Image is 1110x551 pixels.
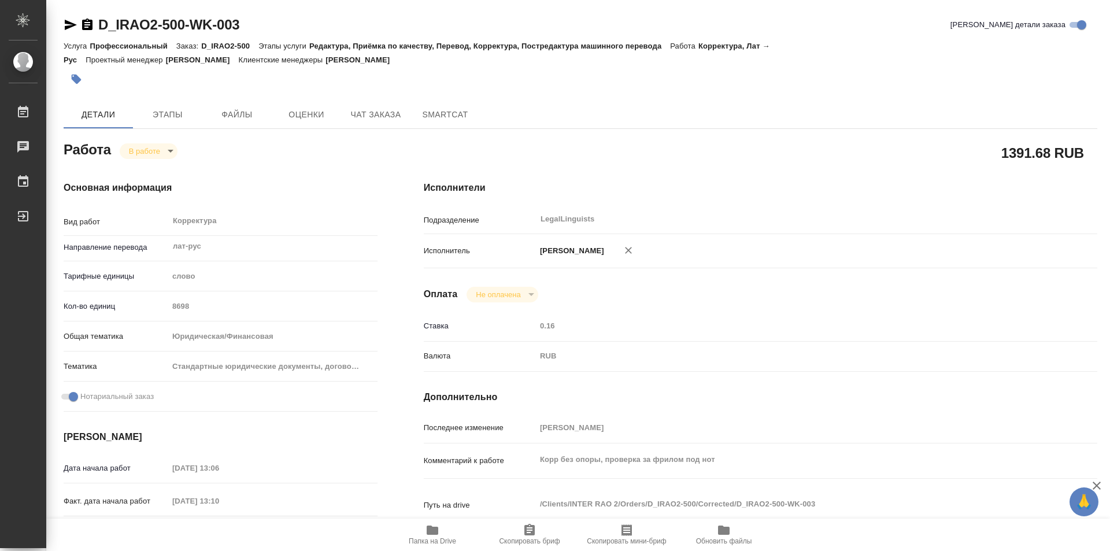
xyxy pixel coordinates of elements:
div: В работе [120,143,177,159]
h2: Работа [64,138,111,159]
button: Папка на Drive [384,519,481,551]
button: Скопировать мини-бриф [578,519,675,551]
p: Услуга [64,42,90,50]
p: Дата начала работ [64,463,168,474]
input: Пустое поле [168,493,269,509]
p: Путь на drive [424,500,536,511]
p: Комментарий к работе [424,455,536,467]
span: Детали [71,108,126,122]
span: Файлы [209,108,265,122]
span: Папка на Drive [409,537,456,545]
p: Тематика [64,361,168,372]
div: Стандартные юридические документы, договоры, уставы [168,357,378,376]
p: Работа [670,42,698,50]
div: Юридическая/Финансовая [168,327,378,346]
h2: 1391.68 RUB [1001,143,1084,162]
p: Клиентские менеджеры [239,56,326,64]
button: Добавить тэг [64,66,89,92]
button: Скопировать ссылку [80,18,94,32]
h4: Оплата [424,287,458,301]
span: Скопировать мини-бриф [587,537,666,545]
span: 🙏 [1074,490,1094,514]
span: Этапы [140,108,195,122]
button: Обновить файлы [675,519,772,551]
button: Скопировать бриф [481,519,578,551]
p: Вид работ [64,216,168,228]
span: Чат заказа [348,108,404,122]
button: 🙏 [1070,487,1098,516]
p: Проектный менеджер [86,56,165,64]
div: RUB [536,346,1041,366]
p: Редактура, Приёмка по качеству, Перевод, Корректура, Постредактура машинного перевода [309,42,670,50]
p: Общая тематика [64,331,168,342]
p: Этапы услуги [258,42,309,50]
button: Не оплачена [472,290,524,299]
p: Факт. дата начала работ [64,495,168,507]
input: Пустое поле [168,460,269,476]
div: В работе [467,287,538,302]
input: Пустое поле [536,419,1041,436]
a: D_IRAO2-500-WK-003 [98,17,239,32]
button: Скопировать ссылку для ЯМессенджера [64,18,77,32]
p: Тарифные единицы [64,271,168,282]
p: Подразделение [424,215,536,226]
textarea: /Clients/INTER RAO 2/Orders/D_IRAO2-500/Corrected/D_IRAO2-500-WK-003 [536,494,1041,514]
input: Пустое поле [168,298,378,315]
span: Нотариальный заказ [80,391,154,402]
p: [PERSON_NAME] [536,245,604,257]
input: Пустое поле [536,317,1041,334]
p: Ставка [424,320,536,332]
p: [PERSON_NAME] [325,56,398,64]
span: Оценки [279,108,334,122]
p: Заказ: [176,42,201,50]
h4: [PERSON_NAME] [64,430,378,444]
p: Исполнитель [424,245,536,257]
p: Последнее изменение [424,422,536,434]
p: Направление перевода [64,242,168,253]
h4: Дополнительно [424,390,1097,404]
span: SmartCat [417,108,473,122]
span: Обновить файлы [696,537,752,545]
span: [PERSON_NAME] детали заказа [950,19,1065,31]
p: D_IRAO2-500 [201,42,258,50]
p: Профессиональный [90,42,176,50]
div: слово [168,267,378,286]
h4: Основная информация [64,181,378,195]
h4: Исполнители [424,181,1097,195]
textarea: Корр без опоры, проверка за фрилом под нот [536,450,1041,469]
button: В работе [125,146,164,156]
p: Валюта [424,350,536,362]
span: Скопировать бриф [499,537,560,545]
button: Удалить исполнителя [616,238,641,263]
p: Кол-во единиц [64,301,168,312]
p: [PERSON_NAME] [166,56,239,64]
